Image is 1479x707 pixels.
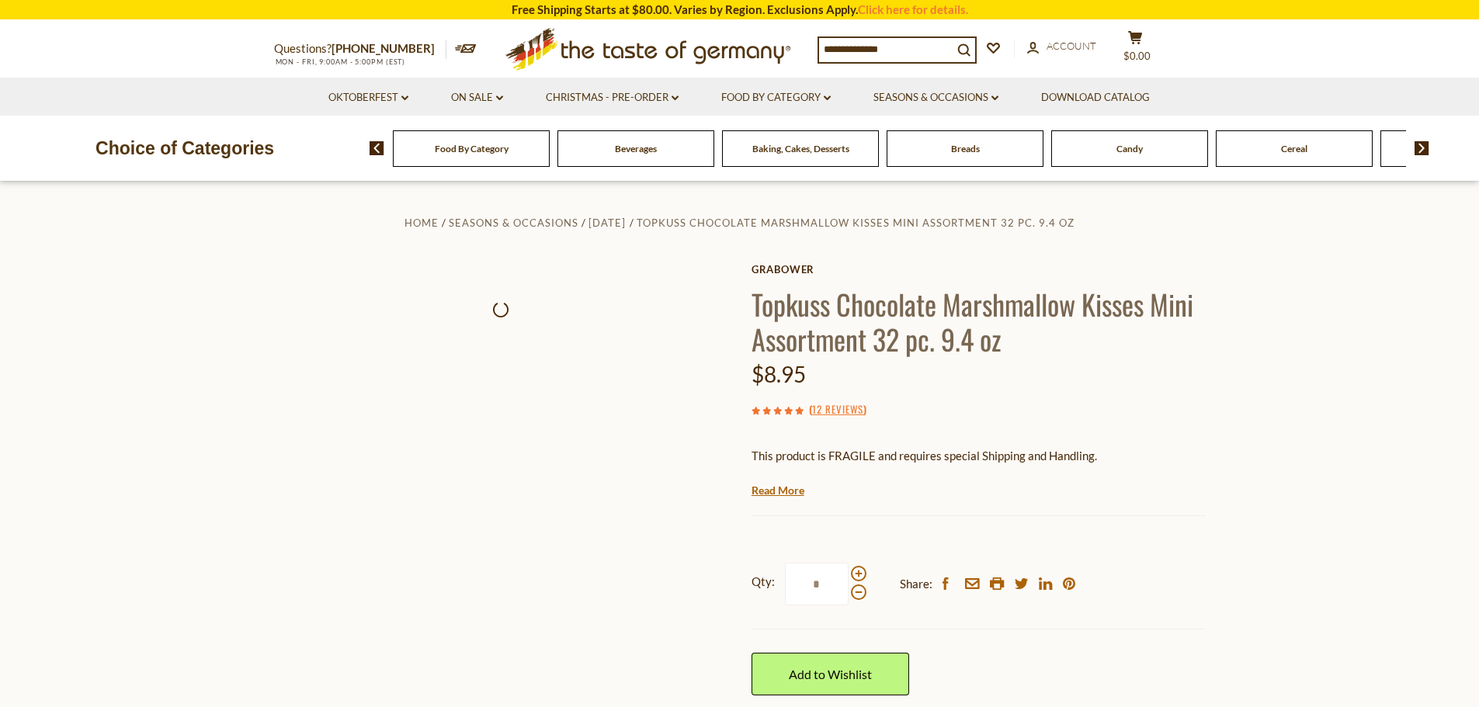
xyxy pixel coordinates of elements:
a: Download Catalog [1041,89,1150,106]
a: Christmas - PRE-ORDER [546,89,679,106]
span: MON - FRI, 9:00AM - 5:00PM (EST) [274,57,406,66]
img: previous arrow [370,141,384,155]
img: next arrow [1415,141,1429,155]
a: Food By Category [721,89,831,106]
button: $0.00 [1113,30,1159,69]
a: Seasons & Occasions [449,217,578,229]
span: Share: [900,574,932,594]
p: Questions? [274,39,446,59]
a: [PHONE_NUMBER] [332,41,435,55]
a: Breads [951,143,980,154]
span: Account [1047,40,1096,52]
a: Click here for details. [858,2,968,16]
a: Candy [1116,143,1143,154]
a: Topkuss Chocolate Marshmallow Kisses Mini Assortment 32 pc. 9.4 oz [637,217,1075,229]
a: Cereal [1281,143,1307,154]
a: On Sale [451,89,503,106]
a: Food By Category [435,143,509,154]
strong: Qty: [752,572,775,591]
a: Beverages [615,143,657,154]
a: Seasons & Occasions [873,89,998,106]
h1: Topkuss Chocolate Marshmallow Kisses Mini Assortment 32 pc. 9.4 oz [752,286,1206,356]
a: [DATE] [588,217,626,229]
p: This product is FRAGILE and requires special Shipping and Handling. [752,446,1206,466]
span: $0.00 [1123,50,1151,62]
a: Read More [752,483,804,498]
a: Oktoberfest [328,89,408,106]
a: Baking, Cakes, Desserts [752,143,849,154]
input: Qty: [785,563,849,605]
a: Account [1027,38,1096,55]
a: Grabower [752,263,1206,276]
span: $8.95 [752,361,806,387]
span: ( ) [809,401,866,417]
a: Add to Wishlist [752,653,909,695]
a: 12 Reviews [812,401,863,418]
a: Home [404,217,439,229]
li: We will ship this product in heat-protective, cushioned packaging and ice during warm weather mon... [766,477,1206,497]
